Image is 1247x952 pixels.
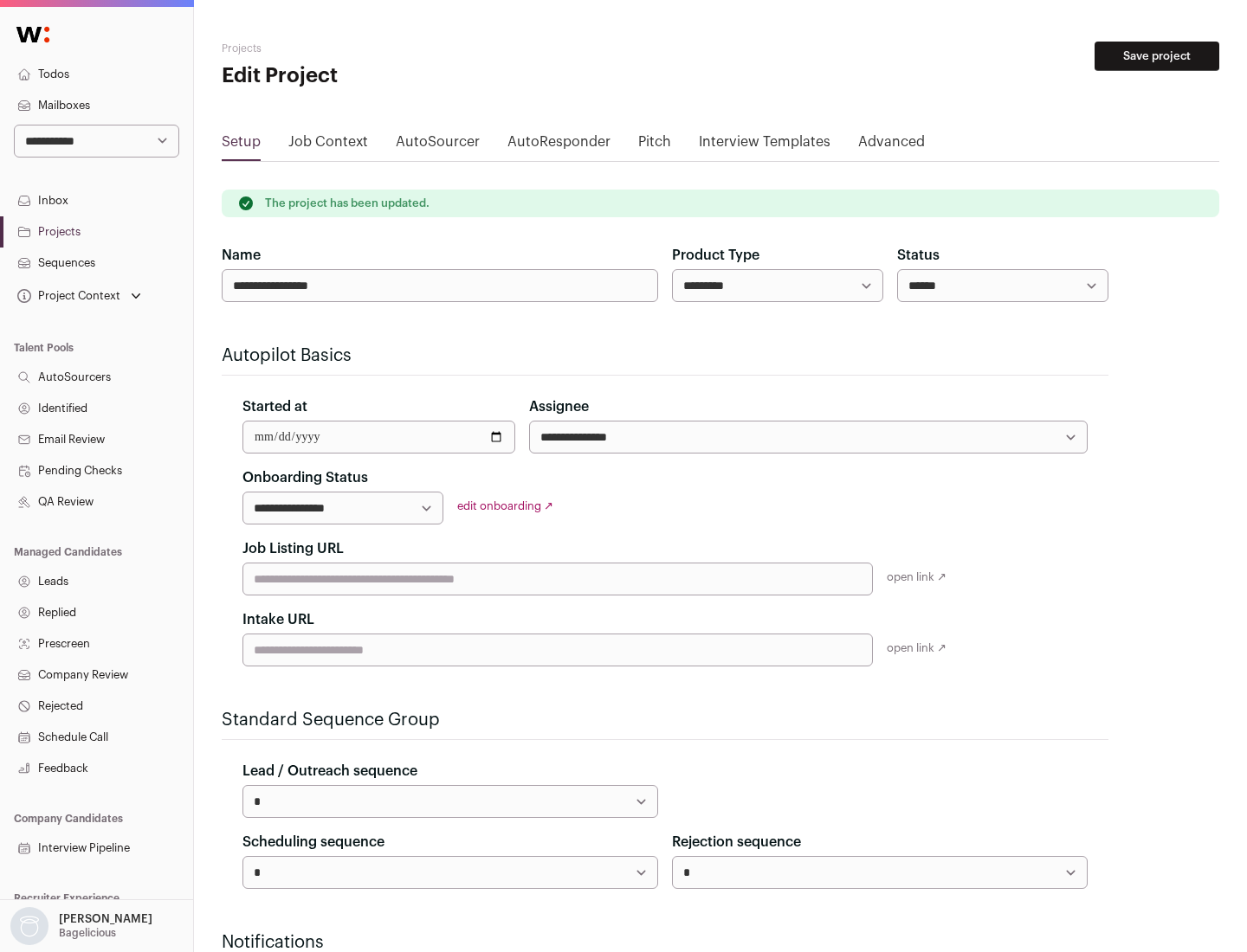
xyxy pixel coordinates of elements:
label: Job Listing URL [242,538,344,559]
h2: Standard Sequence Group [222,708,1108,732]
a: Interview Templates [699,132,830,159]
a: edit onboarding ↗ [457,500,553,511]
label: Status [897,245,940,266]
a: AutoResponder [507,132,611,159]
label: Rejection sequence [672,832,801,852]
h1: Edit Project [222,62,554,90]
h2: Autopilot Basics [222,344,1108,368]
a: Pitch [638,132,671,159]
div: Project Context [14,289,120,303]
p: The project has been updated. [265,196,430,210]
label: Started at [242,396,307,417]
a: AutoSourcer [396,132,480,159]
label: Name [222,245,261,266]
img: Wellfound [7,17,59,52]
h2: Projects [222,42,554,55]
a: Job Context [288,132,368,159]
label: Assignee [529,396,589,417]
label: Product Type [672,245,759,266]
label: Scheduling sequence [242,832,384,852]
p: Bagelicious [59,926,116,940]
a: Setup [222,132,261,159]
button: Save project [1095,42,1219,71]
img: nopic.png [10,907,48,945]
a: Advanced [858,132,925,159]
label: Intake URL [242,609,314,630]
label: Onboarding Status [242,467,368,488]
button: Open dropdown [7,907,156,945]
button: Open dropdown [14,284,145,308]
p: [PERSON_NAME] [59,912,152,926]
label: Lead / Outreach sequence [242,761,417,782]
